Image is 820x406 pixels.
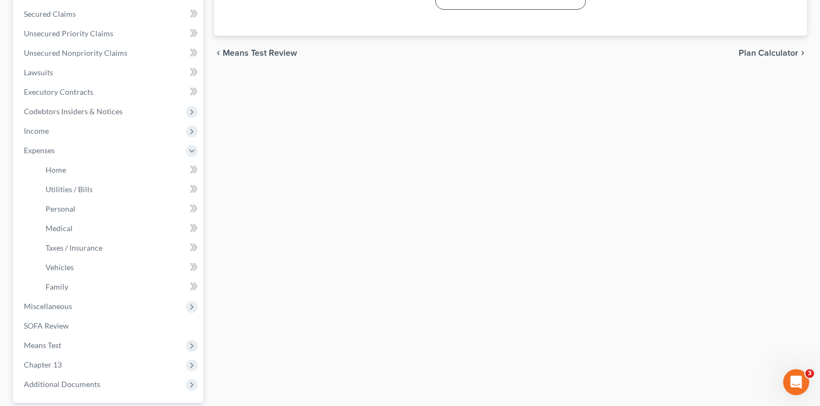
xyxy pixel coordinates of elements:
span: Miscellaneous [24,302,72,311]
span: Expenses [24,146,55,155]
span: Income [24,126,49,135]
span: Taxes / Insurance [46,243,102,252]
span: Medical [46,224,73,233]
span: Lawsuits [24,68,53,77]
a: Medical [37,219,203,238]
iframe: Intercom live chat [783,369,809,395]
span: Executory Contracts [24,87,93,96]
span: Means Test Review [223,49,297,57]
a: Unsecured Priority Claims [15,24,203,43]
span: SOFA Review [24,321,69,330]
span: Secured Claims [24,9,76,18]
a: Family [37,277,203,297]
i: chevron_right [798,49,807,57]
a: Secured Claims [15,4,203,24]
a: Executory Contracts [15,82,203,102]
span: Codebtors Insiders & Notices [24,107,122,116]
a: Lawsuits [15,63,203,82]
span: Personal [46,204,75,213]
span: Means Test [24,340,61,350]
a: Vehicles [37,258,203,277]
a: SOFA Review [15,316,203,336]
span: 3 [805,369,814,378]
span: Home [46,165,66,174]
span: Family [46,282,68,291]
a: Unsecured Nonpriority Claims [15,43,203,63]
a: Home [37,160,203,180]
button: Plan Calculator chevron_right [739,49,807,57]
a: Personal [37,199,203,219]
span: Vehicles [46,263,74,272]
span: Chapter 13 [24,360,62,369]
span: Unsecured Nonpriority Claims [24,48,127,57]
span: Unsecured Priority Claims [24,29,113,38]
span: Utilities / Bills [46,185,93,194]
a: Taxes / Insurance [37,238,203,258]
span: Plan Calculator [739,49,798,57]
span: Additional Documents [24,379,100,389]
i: chevron_left [214,49,223,57]
button: chevron_left Means Test Review [214,49,297,57]
a: Utilities / Bills [37,180,203,199]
